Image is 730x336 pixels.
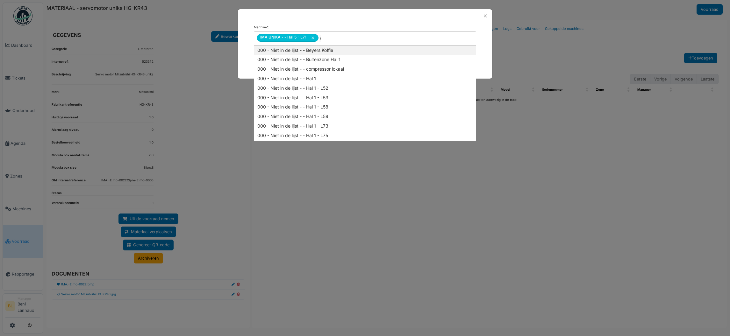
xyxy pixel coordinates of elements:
div: 000 - Niet in de lijst - - Buitenzone Hal 1 [254,55,476,64]
div: 000 - Niet in de lijst - - Beyers Koffie [254,45,476,55]
div: 000 - Niet in de lijst - - Hal 1 [254,74,476,83]
div: 000 - Niet in de lijst - - Hal 1 - L52 [254,83,476,93]
div: IMA UNIKA - - Hal 5 - L71 [257,34,318,42]
div: 000 - Niet in de lijst - - compressor lokaal [254,64,476,74]
div: 000 - Niet in de lijst - - Hal 1 - L58 [254,102,476,112]
button: Remove item: '152718' [309,36,316,40]
div: 000 - Niet in de lijst - - Hal 1 - L59 [254,112,476,121]
div: 000 - Niet in de lijst - - Hal 1 - L75 [254,131,476,140]
div: 000 - Niet in de lijst - - Hal 1 - L53 [254,93,476,102]
div: 000 - Niet in de lijst - - Hal 1 - L73 [254,121,476,131]
input: null [319,35,321,42]
div: 000 - Niet in de lijst - - Hal 1 - L80 [254,140,476,150]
